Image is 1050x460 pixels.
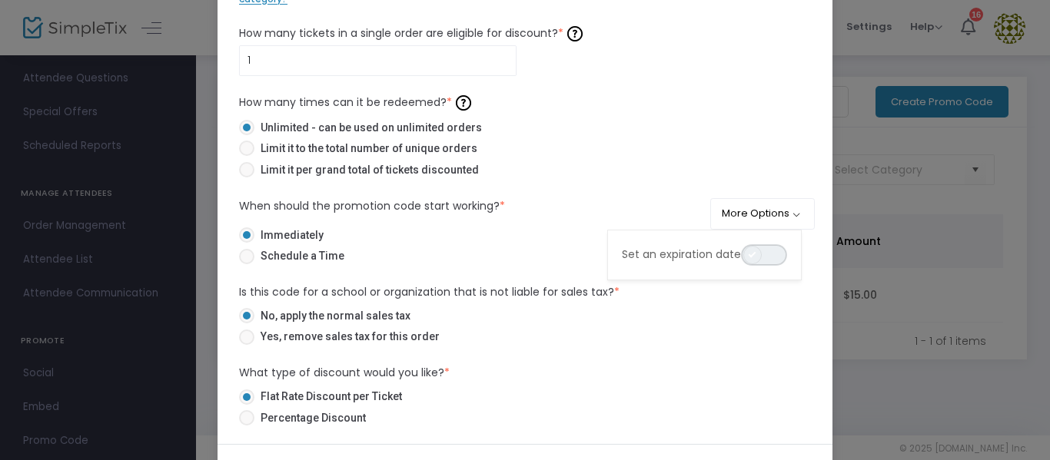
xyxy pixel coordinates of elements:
div: Set an expiration date [608,230,801,280]
span: Schedule a Time [254,248,344,264]
span: Flat Rate Discount per Ticket [254,389,402,405]
label: What type of discount would you like? [239,365,450,381]
img: question-mark [567,26,583,41]
span: Limit it to the total number of unique orders [254,141,477,157]
span: Is this code for a school or organization that is not liable for sales tax? [239,284,620,299]
span: No, apply the normal sales tax [254,308,410,324]
span: Yes, remove sales tax for this order [254,329,440,345]
span: How many times can it be redeemed? [239,94,475,110]
span: Immediately [254,227,324,243]
span: Percentage Discount [254,410,366,426]
span: Limit it per grand total of tickets discounted [254,162,479,178]
label: How many tickets in a single order are eligible for discount? [239,22,811,45]
button: More Options [710,198,816,230]
img: question-mark [456,95,471,111]
span: Unlimited - can be used on unlimited orders [254,120,482,136]
label: When should the promotion code start working? [239,198,505,214]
